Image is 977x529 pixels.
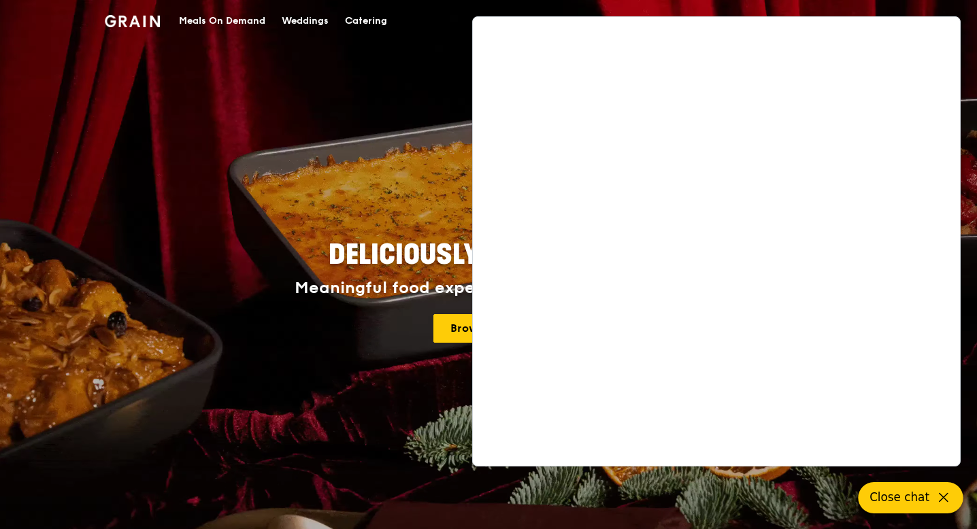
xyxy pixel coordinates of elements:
[433,314,544,343] a: Browse menus
[179,1,265,41] div: Meals On Demand
[105,15,160,27] img: Grain
[345,1,387,41] div: Catering
[274,1,337,41] a: Weddings
[859,482,963,513] button: Close chat
[802,1,872,41] a: Contact us
[329,239,649,271] span: Deliciously good for you
[337,1,395,41] a: Catering
[282,1,329,41] div: Weddings
[244,279,733,298] div: Meaningful food experiences for any occasion.
[870,489,929,506] span: Close chat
